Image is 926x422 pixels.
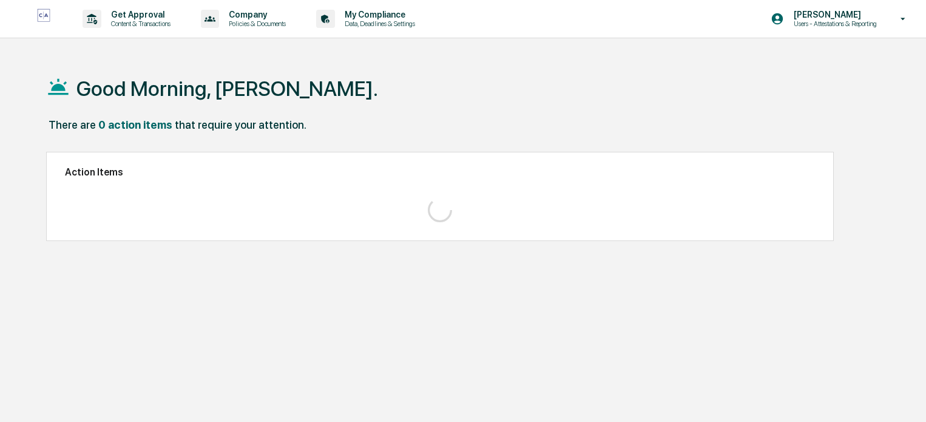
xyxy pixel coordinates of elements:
p: Policies & Documents [219,19,292,28]
img: logo [29,9,58,29]
p: My Compliance [335,10,421,19]
h2: Action Items [65,166,815,178]
div: There are [49,118,96,131]
p: Company [219,10,292,19]
p: Get Approval [101,10,177,19]
div: 0 action items [98,118,172,131]
p: Content & Transactions [101,19,177,28]
p: [PERSON_NAME] [784,10,883,19]
h1: Good Morning, [PERSON_NAME]. [76,77,378,101]
p: Users - Attestations & Reporting [784,19,883,28]
div: that require your attention. [175,118,306,131]
p: Data, Deadlines & Settings [335,19,421,28]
